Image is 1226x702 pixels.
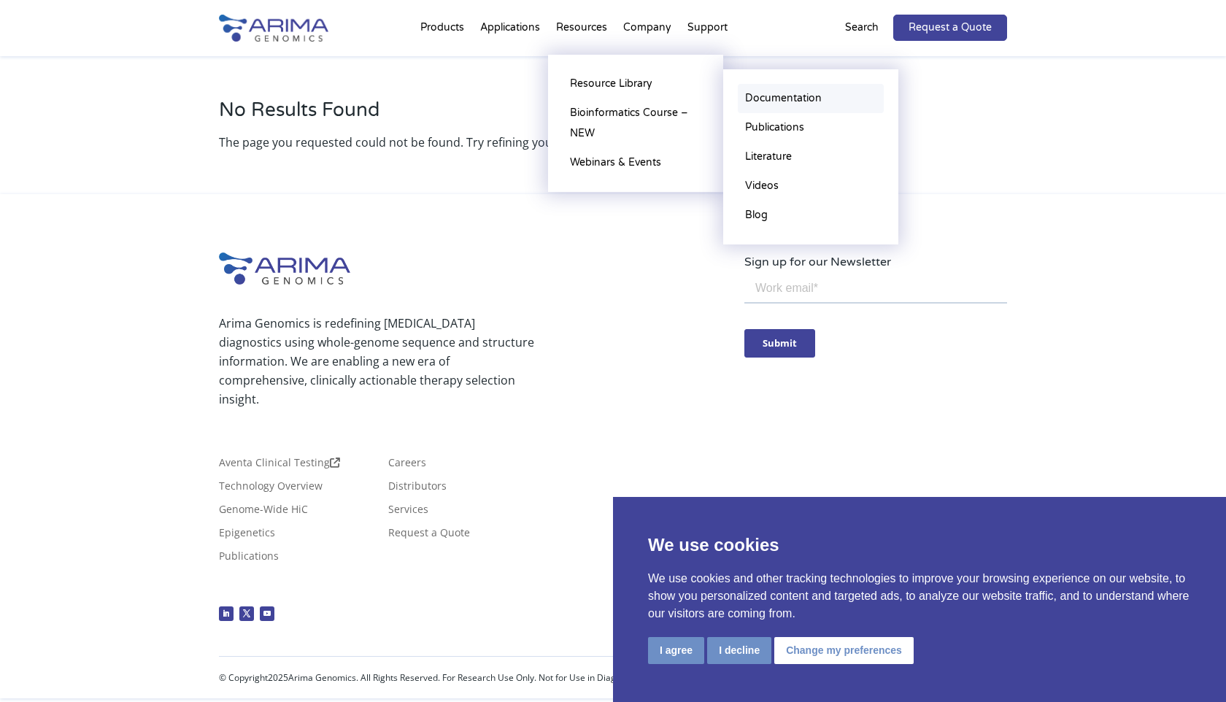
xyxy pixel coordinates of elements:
p: The page you requested could not be found. Try refining your search, or use the navigation above ... [219,133,1007,152]
img: Arima-Genomics-logo [219,252,350,285]
a: Resource Library [563,69,709,99]
a: Genome-Wide HiC [219,504,308,520]
span: 2025 [268,671,288,684]
a: Bioinformatics Course – NEW [563,99,709,148]
button: Change my preferences [774,637,914,664]
a: Blog [738,201,884,230]
a: Publications [738,113,884,142]
a: Publications [219,551,279,567]
p: Sign up for our Newsletter [744,252,1007,271]
a: Request a Quote [388,528,470,544]
a: Distributors [388,481,447,497]
a: Aventa Clinical Testing [219,458,340,474]
p: We use cookies [648,532,1191,558]
a: Request a Quote [893,15,1007,41]
p: Arima Genomics is redefining [MEDICAL_DATA] diagnostics using whole-genome sequence and structure... [219,314,534,409]
iframe: Form 0 [744,271,1007,367]
a: Careers [388,458,426,474]
img: Arima-Genomics-logo [219,15,328,42]
h1: No Results Found [219,99,1007,133]
a: Follow on LinkedIn [219,606,234,621]
a: Epigenetics [219,528,275,544]
a: Videos [738,171,884,201]
a: Documentation [738,84,884,113]
p: © Copyright Arima Genomics. All Rights Reserved. For Research Use Only. Not for Use in Diagnostic... [219,668,810,687]
p: Search [845,18,879,37]
a: Follow on Youtube [260,606,274,621]
a: Webinars & Events [563,148,709,177]
a: Follow on X [239,606,254,621]
a: Services [388,504,428,520]
a: Literature [738,142,884,171]
button: I agree [648,637,704,664]
p: We use cookies and other tracking technologies to improve your browsing experience on our website... [648,570,1191,622]
a: Technology Overview [219,481,323,497]
button: I decline [707,637,771,664]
